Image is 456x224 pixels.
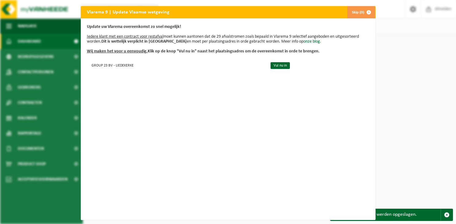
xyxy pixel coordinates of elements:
[87,49,320,54] b: Klik op de knop "Vul nu in" naast het plaatsingsadres om de overeenkomst in orde te brengen.
[87,25,369,54] p: moet kunnen aantonen dat de 29 afvalstromen zoals bepaald in Vlarema 9 selectief aangeboden en ui...
[271,62,290,69] a: Vul nu in
[87,49,148,54] u: Wij maken het voor u eenvoudig.
[81,6,176,18] h2: Vlarema 9 | Update Vlaamse wetgeving
[87,60,266,70] td: GROUP 23 BV - LIEDEKERKE
[347,6,375,18] button: Skip (0)
[87,25,181,29] b: Update uw Vlarema overeenkomst zo snel mogelijk!
[87,34,163,39] u: Iedere klant met een contract voor restafval
[303,39,321,44] a: onze blog.
[101,39,187,44] b: Dit is wettelijk verplicht in [GEOGRAPHIC_DATA]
